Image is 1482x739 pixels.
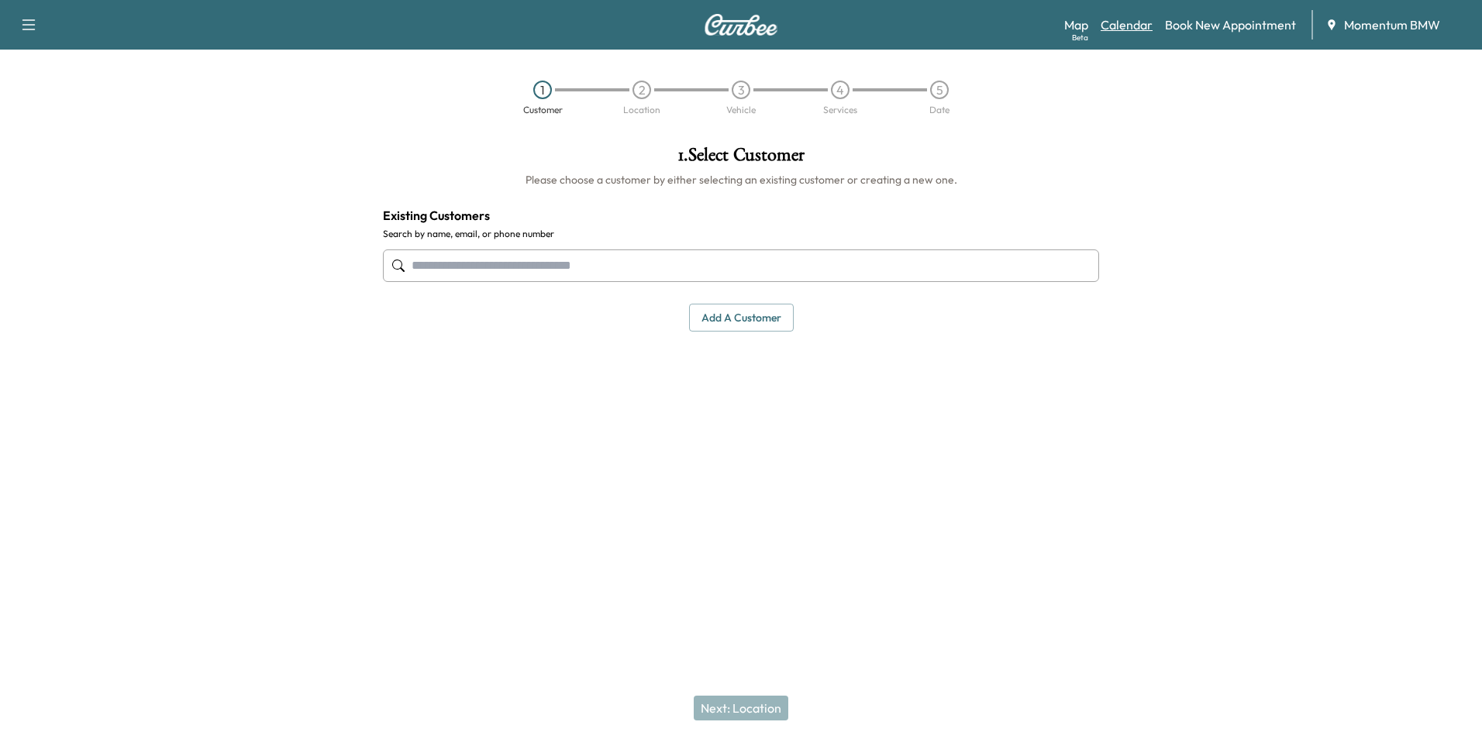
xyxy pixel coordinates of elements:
[1064,15,1088,34] a: MapBeta
[704,14,778,36] img: Curbee Logo
[632,81,651,99] div: 2
[732,81,750,99] div: 3
[831,81,850,99] div: 4
[930,81,949,99] div: 5
[623,105,660,115] div: Location
[823,105,857,115] div: Services
[929,105,950,115] div: Date
[1072,32,1088,43] div: Beta
[1165,15,1296,34] a: Book New Appointment
[1101,15,1153,34] a: Calendar
[689,304,794,332] button: Add a customer
[1344,15,1440,34] span: Momentum BMW
[383,228,1099,240] label: Search by name, email, or phone number
[383,172,1099,187] h6: Please choose a customer by either selecting an existing customer or creating a new one.
[533,81,552,99] div: 1
[383,206,1099,225] h4: Existing Customers
[726,105,756,115] div: Vehicle
[523,105,563,115] div: Customer
[383,146,1099,172] h1: 1 . Select Customer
